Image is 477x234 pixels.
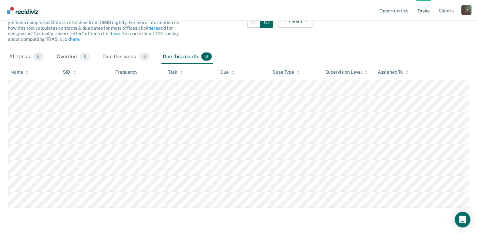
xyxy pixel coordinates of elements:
[220,69,235,75] div: Due
[461,5,472,15] button: Profile dropdown button
[10,69,29,75] div: Name
[461,5,472,15] div: L T
[279,15,313,28] button: Filters
[70,37,79,42] a: here
[80,52,90,61] span: 0
[55,50,91,64] div: Overdue0
[273,69,300,75] div: Case Type
[378,69,409,75] div: Assigned To
[8,15,179,42] span: The clients listed below have upcoming requirements due this month that have not yet been complet...
[102,50,151,64] div: Due this week0
[111,31,120,36] a: here
[325,69,368,75] div: Supervision Level
[455,212,470,227] div: Open Intercom Messenger
[63,69,76,75] div: SID
[161,50,213,64] div: Due this month8
[201,52,212,61] span: 8
[148,25,158,31] a: here
[33,52,44,61] span: 8
[7,7,38,14] img: Recidiviz
[140,52,150,61] span: 0
[168,69,183,75] div: Task
[116,69,138,75] div: Frequency
[8,50,45,64] div: All tasks8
